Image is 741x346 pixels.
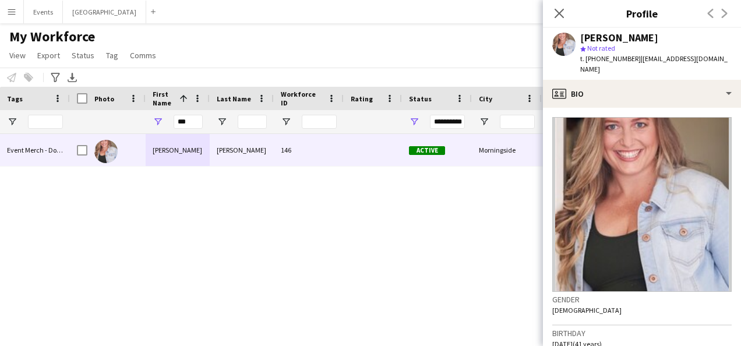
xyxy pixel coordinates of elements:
a: Comms [125,48,161,63]
h3: Profile [543,6,741,21]
span: View [9,50,26,61]
h3: Birthday [552,328,732,338]
div: Bio [543,80,741,108]
span: | [EMAIL_ADDRESS][DOMAIN_NAME] [580,54,728,73]
span: Status [72,50,94,61]
div: Morningside [472,134,542,166]
span: Export [37,50,60,61]
span: Rating [351,94,373,103]
a: Status [67,48,99,63]
button: Open Filter Menu [153,116,163,127]
input: Last Name Filter Input [238,115,267,129]
div: [PERSON_NAME] [210,134,274,166]
div: [PERSON_NAME] [146,134,210,166]
span: Active [409,146,445,155]
span: t. [PHONE_NUMBER] [580,54,641,63]
span: My Workforce [9,28,95,45]
button: Events [24,1,63,23]
span: Workforce ID [281,90,323,107]
div: [DATE] [542,134,612,166]
span: City [479,94,492,103]
input: Tags Filter Input [28,115,63,129]
span: [DEMOGRAPHIC_DATA] [552,306,622,315]
button: [GEOGRAPHIC_DATA] [63,1,146,23]
app-action-btn: Advanced filters [48,70,62,84]
input: City Filter Input [500,115,535,129]
span: Tags [7,94,23,103]
button: Open Filter Menu [479,116,489,127]
span: Last Name [217,94,251,103]
app-action-btn: Export XLSX [65,70,79,84]
a: View [5,48,30,63]
div: 146 [274,134,344,166]
span: Comms [130,50,156,61]
button: Open Filter Menu [217,116,227,127]
a: Tag [101,48,123,63]
div: [PERSON_NAME] [580,33,658,43]
button: Open Filter Menu [409,116,419,127]
span: Not rated [587,44,615,52]
input: First Name Filter Input [174,115,203,129]
span: Tag [106,50,118,61]
button: Open Filter Menu [7,116,17,127]
span: First Name [153,90,175,107]
span: Photo [94,94,114,103]
img: Crew avatar or photo [552,117,732,292]
button: Open Filter Menu [281,116,291,127]
img: Aimee-Lee Preston [94,140,118,163]
input: Workforce ID Filter Input [302,115,337,129]
span: Status [409,94,432,103]
h3: Gender [552,294,732,305]
a: Export [33,48,65,63]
